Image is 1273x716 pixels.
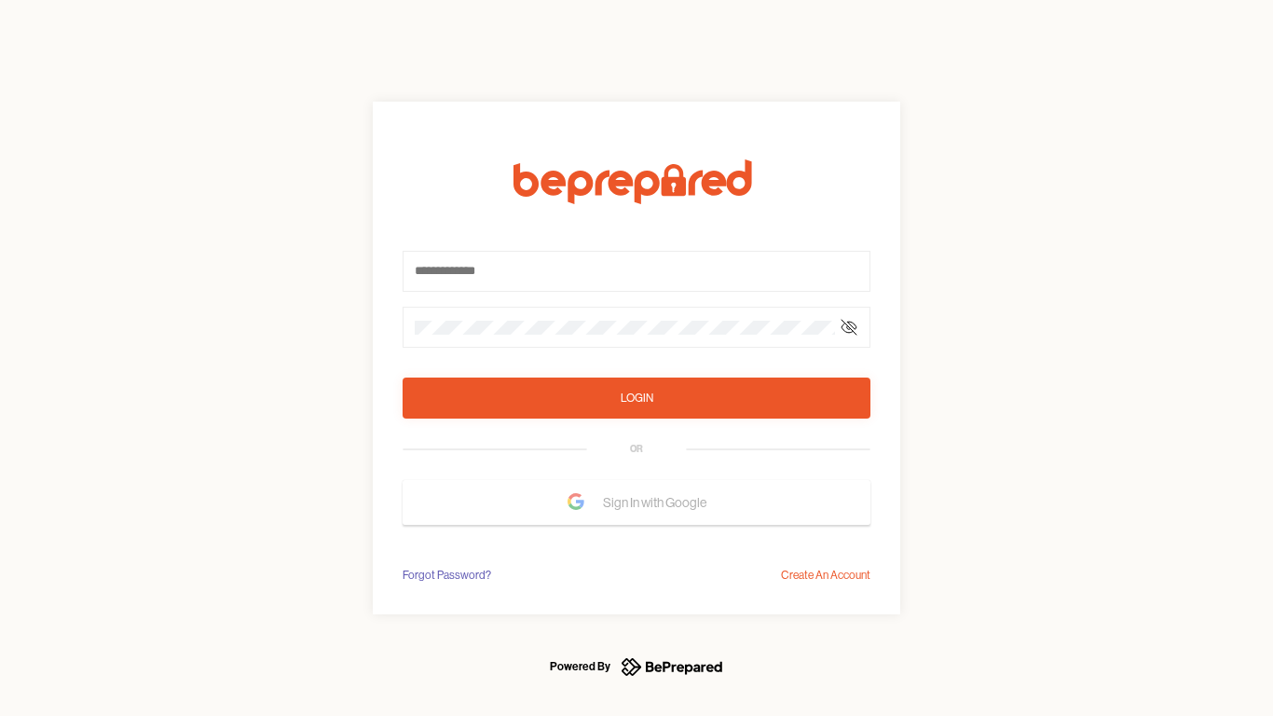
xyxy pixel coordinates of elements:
button: Login [403,378,870,419]
button: Sign In with Google [403,480,870,525]
span: Sign In with Google [603,486,716,519]
div: Create An Account [781,566,870,585]
div: Powered By [550,655,610,678]
div: OR [630,442,643,457]
div: Login [621,389,653,407]
div: Forgot Password? [403,566,491,585]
